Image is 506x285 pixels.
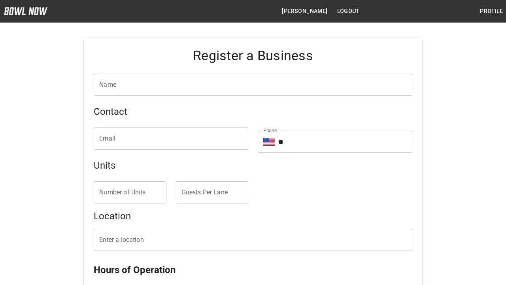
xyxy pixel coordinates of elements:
[334,4,363,19] button: Logout
[477,4,506,19] button: Profile
[94,159,412,172] h5: Units
[94,105,412,118] h5: Contact
[94,264,412,276] h5: Hours of Operation
[263,136,275,148] button: Select country
[279,4,330,19] button: [PERSON_NAME]
[263,127,277,134] label: Phone
[94,47,412,64] h4: Register a Business
[94,210,412,222] h5: Location
[4,7,47,15] img: logo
